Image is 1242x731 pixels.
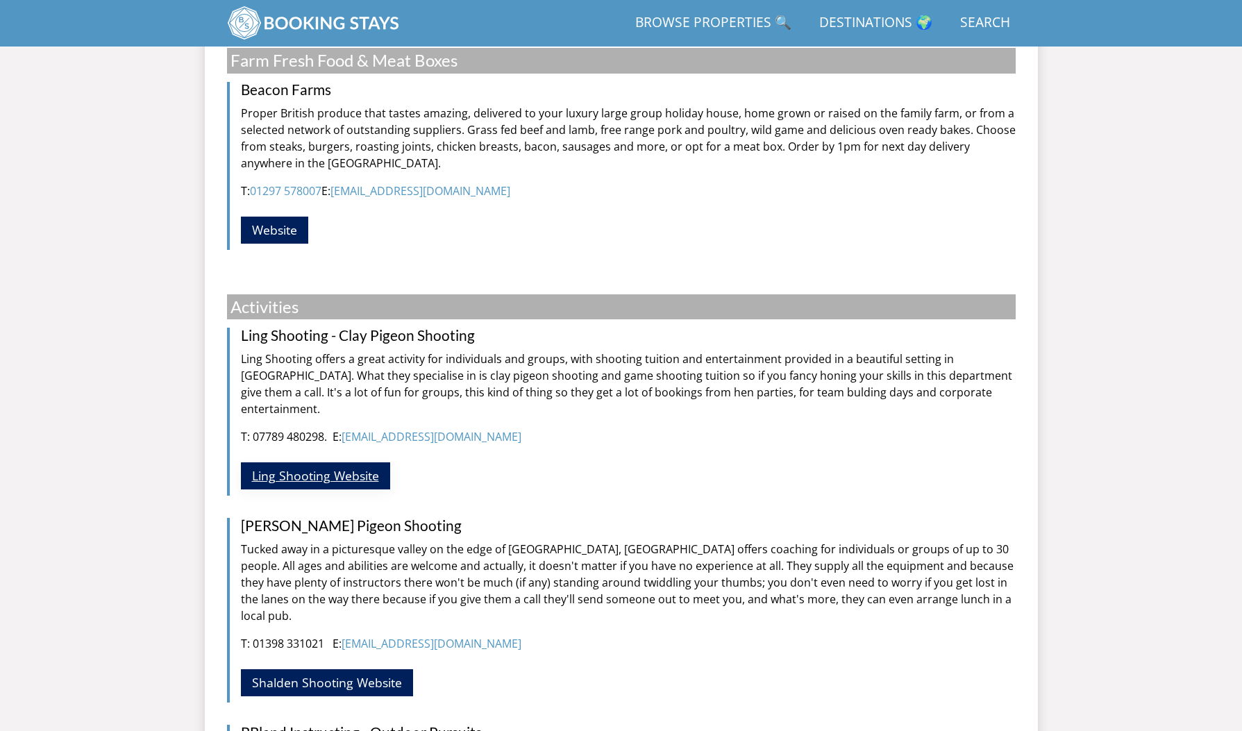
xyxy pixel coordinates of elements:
[250,183,321,199] a: 01297 578007
[241,462,390,489] a: Ling Shooting Website
[241,635,1016,652] p: T: 01398 331021 E:
[227,6,401,40] img: BookingStays
[241,518,1016,534] h3: [PERSON_NAME] Pigeon Shooting
[241,541,1016,624] p: Tucked away in a picturesque valley on the edge of [GEOGRAPHIC_DATA], [GEOGRAPHIC_DATA] offers co...
[342,636,521,651] a: [EMAIL_ADDRESS][DOMAIN_NAME]
[630,8,797,39] a: Browse Properties 🔍
[227,294,1016,319] h2: Activities
[241,105,1016,171] p: Proper British produce that tastes amazing, delivered to your luxury large group holiday house, h...
[330,183,510,199] a: [EMAIL_ADDRESS][DOMAIN_NAME]
[241,183,1016,199] p: T: E:
[955,8,1016,39] a: Search
[227,48,1016,73] h2: Farm Fresh Food & Meat Boxes
[241,328,1016,344] h3: Ling Shooting - Clay Pigeon Shooting
[241,351,1016,417] p: Ling Shooting offers a great activity for individuals and groups, with shooting tuition and enter...
[814,8,938,39] a: Destinations 🌍
[241,669,413,696] a: Shalden Shooting Website
[241,217,308,244] a: Website
[241,82,1016,98] h3: Beacon Farms
[342,429,521,444] a: [EMAIL_ADDRESS][DOMAIN_NAME]
[241,428,1016,445] p: T: 07789 480298. E:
